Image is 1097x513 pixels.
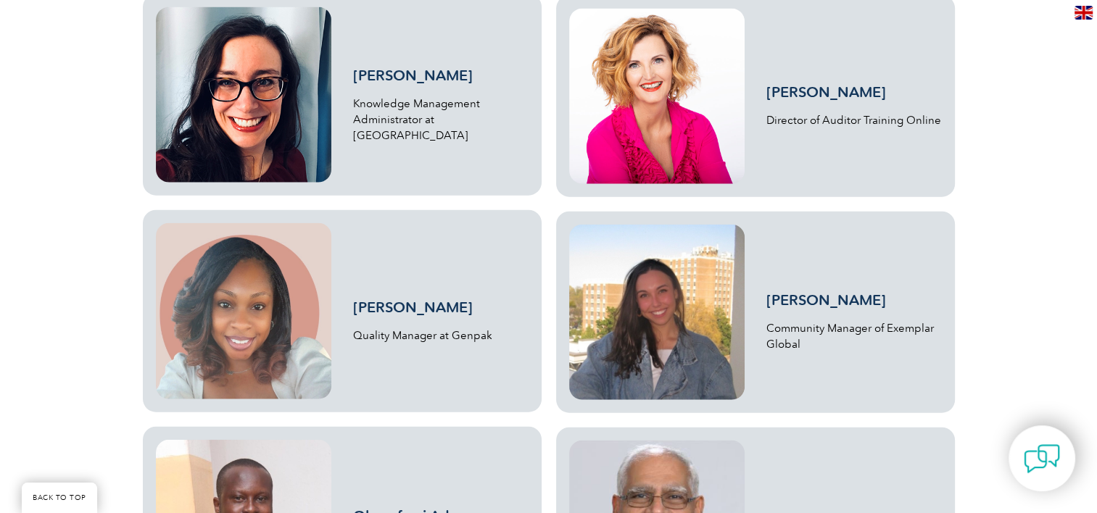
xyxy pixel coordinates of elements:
img: en [1075,6,1093,20]
a: [PERSON_NAME] [353,67,473,84]
img: jackie [569,9,745,184]
a: [PERSON_NAME] [766,83,886,101]
a: [PERSON_NAME] [353,299,473,316]
p: Community Manager of Exemplar Global [766,320,942,352]
p: Knowledge Management Administrator at [GEOGRAPHIC_DATA] [353,96,529,143]
a: BACK TO TOP [22,483,97,513]
img: contact-chat.png [1024,441,1060,477]
a: [PERSON_NAME] [766,291,886,309]
img: Gretchen [156,7,331,183]
p: Quality Manager at Genpak [353,328,529,343]
p: Director of Auditor Training Online [766,112,942,128]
